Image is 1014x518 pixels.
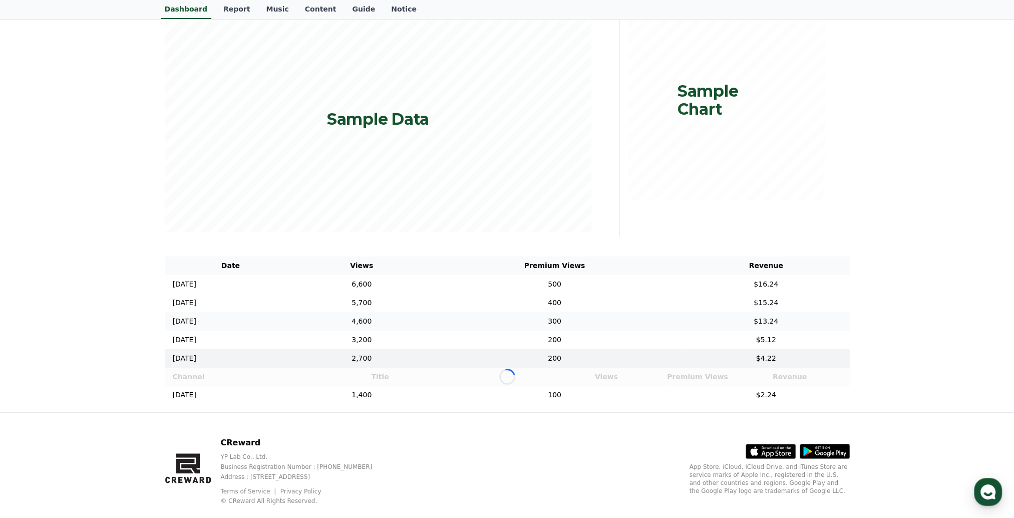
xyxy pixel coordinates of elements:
td: 3,200 [296,331,427,349]
a: Privacy Policy [280,488,321,495]
td: 200 [427,349,683,368]
td: $5.12 [683,331,850,349]
td: 400 [427,294,683,312]
a: Messages [66,318,129,343]
p: Sample Chart [677,82,776,118]
td: 1,400 [296,386,427,404]
span: Enter a message. [21,152,86,162]
th: Views [296,256,427,275]
b: Channel Talk [99,198,139,204]
td: $4.22 [683,349,850,368]
span: See business hours [109,81,172,90]
a: Powered byChannel Talk [57,197,138,205]
a: Home [3,318,66,343]
p: [DATE] [173,316,196,327]
td: 5,700 [296,294,427,312]
h1: CReward [12,75,71,91]
a: Settings [129,318,192,343]
th: Revenue [683,256,850,275]
p: Business Registration Number : [PHONE_NUMBER] [220,463,388,471]
p: YP Lab Co., Ltd. [220,453,388,461]
span: Will respond in minutes [68,173,139,181]
td: 6,600 [296,275,427,294]
div: CReward [41,106,76,115]
p: Sample Data [327,110,429,128]
td: 4,600 [296,312,427,331]
td: 100 [427,386,683,404]
td: 300 [427,312,683,331]
td: 500 [427,275,683,294]
th: Date [165,256,297,275]
a: Enter a message. [14,145,181,169]
p: Address : [STREET_ADDRESS] [220,473,388,481]
th: Premium Views [427,256,683,275]
button: See business hours [105,79,183,91]
p: [DATE] [173,335,196,345]
p: [DATE] [173,353,196,364]
td: $15.24 [683,294,850,312]
td: 200 [427,331,683,349]
span: Messages [83,333,113,341]
p: [DATE] [173,279,196,290]
td: $16.24 [683,275,850,294]
td: $2.24 [683,386,850,404]
p: © CReward All Rights Reserved. [220,497,388,505]
p: [DATE] [173,298,196,308]
span: Powered by [67,198,138,204]
p: App Store, iCloud, iCloud Drive, and iTunes Store are service marks of Apple Inc., registered in ... [690,463,850,495]
div: Please leave your contact information. We'll send you a notification through Email if you are off... [41,115,176,135]
span: Home [26,333,43,341]
td: $13.24 [683,312,850,331]
div: 1 minutes ago [81,107,123,115]
a: CReward1 minutes ago Please leave your contact information. We'll send you a notification through... [12,102,183,139]
p: [DATE] [173,390,196,400]
p: CReward [220,437,388,449]
span: Settings [148,333,173,341]
a: Terms of Service [220,488,277,495]
td: 2,700 [296,349,427,368]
